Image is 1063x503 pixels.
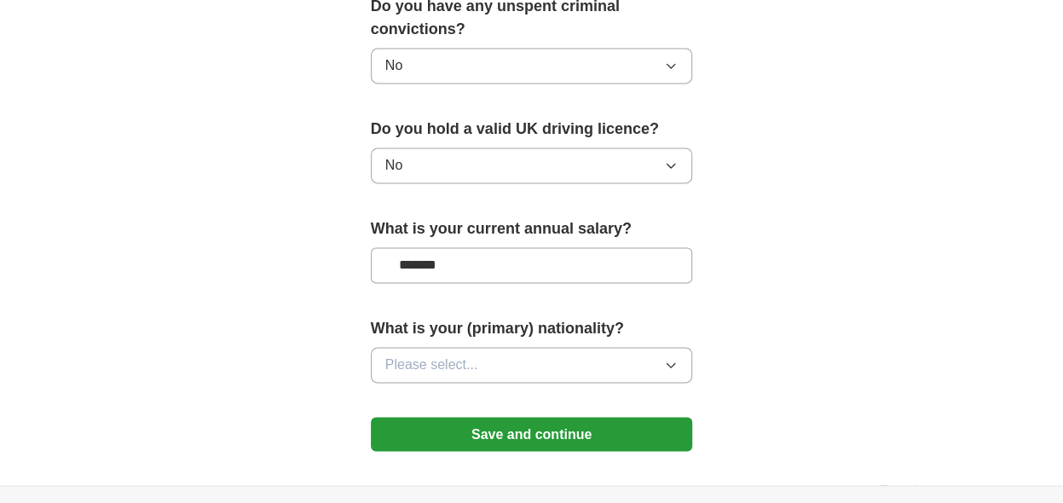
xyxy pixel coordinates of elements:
[385,155,402,176] span: No
[371,417,693,451] button: Save and continue
[385,355,478,375] span: Please select...
[371,48,693,84] button: No
[371,317,693,340] label: What is your (primary) nationality?
[371,118,693,141] label: Do you hold a valid UK driving licence?
[371,147,693,183] button: No
[371,217,693,240] label: What is your current annual salary?
[371,347,693,383] button: Please select...
[385,55,402,76] span: No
